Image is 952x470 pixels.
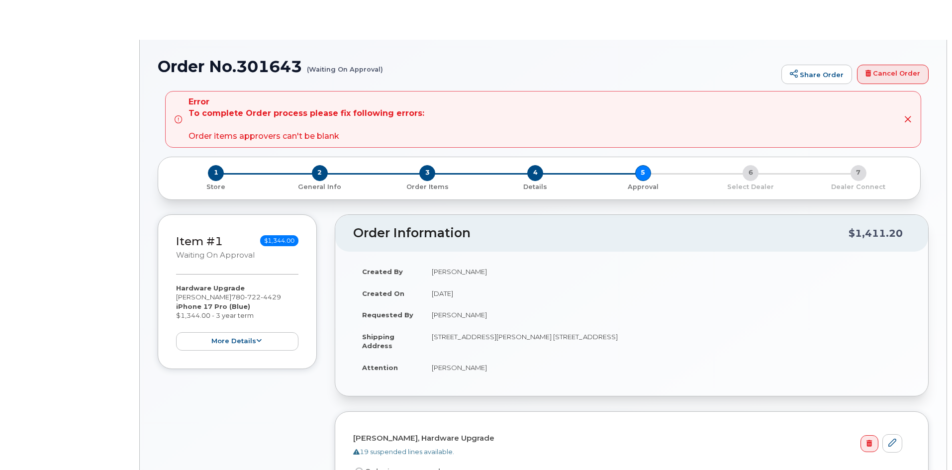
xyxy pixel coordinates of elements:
[362,289,404,297] strong: Created On
[189,96,424,142] div: Order items approvers can't be blank
[245,293,261,301] span: 722
[176,332,298,351] button: more details
[374,181,481,191] a: 3 Order Items
[158,58,776,75] h1: Order No.301643
[176,234,223,248] a: Item #1
[423,326,910,357] td: [STREET_ADDRESS][PERSON_NAME] [STREET_ADDRESS]
[362,268,403,276] strong: Created By
[307,58,383,73] small: (Waiting On Approval)
[266,181,374,191] a: 2 General Info
[781,65,852,85] a: Share Order
[270,183,370,191] p: General Info
[362,333,394,350] strong: Shipping Address
[423,261,910,282] td: [PERSON_NAME]
[260,235,298,246] span: $1,344.00
[176,302,250,310] strong: iPhone 17 Pro (Blue)
[423,282,910,304] td: [DATE]
[176,251,255,260] small: Waiting On Approval
[176,283,298,351] div: [PERSON_NAME] $1,344.00 - 3 year term
[527,165,543,181] span: 4
[170,183,262,191] p: Store
[353,434,902,443] h4: [PERSON_NAME], Hardware Upgrade
[423,304,910,326] td: [PERSON_NAME]
[485,183,585,191] p: Details
[481,181,589,191] a: 4 Details
[362,364,398,372] strong: Attention
[208,165,224,181] span: 1
[419,165,435,181] span: 3
[176,284,245,292] strong: Hardware Upgrade
[378,183,477,191] p: Order Items
[189,96,424,108] strong: Error
[166,181,266,191] a: 1 Store
[353,226,849,240] h2: Order Information
[362,311,413,319] strong: Requested By
[353,447,902,457] div: 19 suspended lines available.
[189,108,424,119] strong: To complete Order process please fix following errors:
[312,165,328,181] span: 2
[857,65,929,85] a: Cancel Order
[423,357,910,378] td: [PERSON_NAME]
[231,293,281,301] span: 780
[261,293,281,301] span: 4429
[849,224,903,243] div: $1,411.20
